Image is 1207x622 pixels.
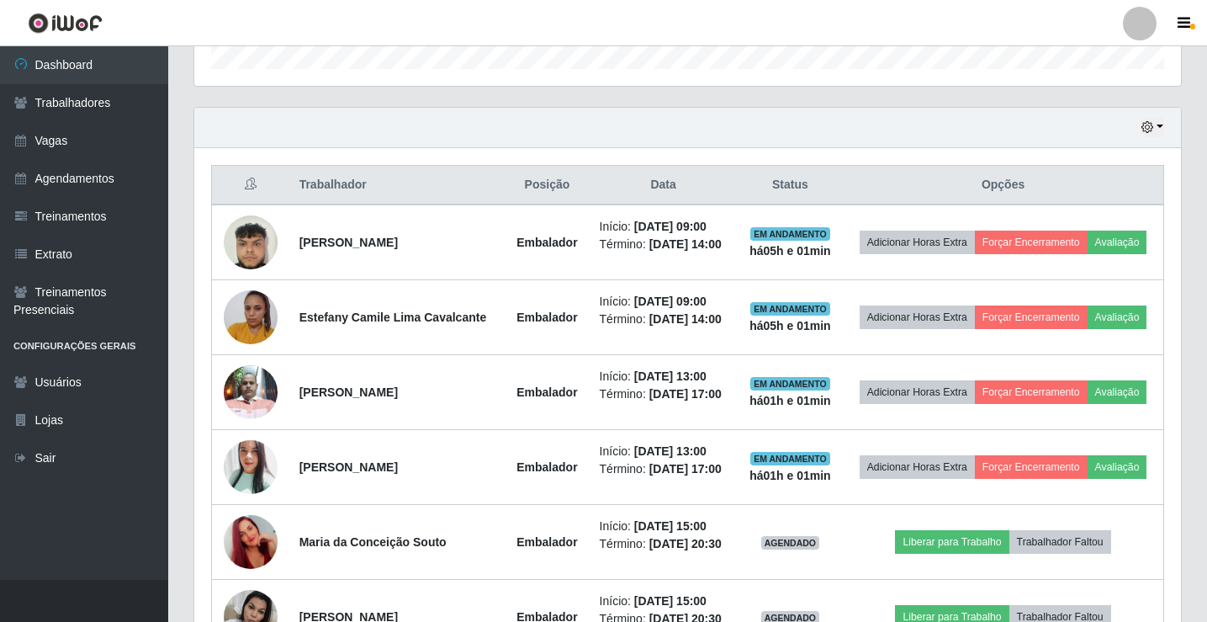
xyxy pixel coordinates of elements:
img: 1683555904965.jpeg [224,356,278,428]
img: 1746815738665.jpeg [224,494,278,590]
time: [DATE] 13:00 [634,444,707,458]
button: Adicionar Horas Extra [860,455,975,479]
li: Início: [600,293,728,311]
button: Trabalhador Faltou [1009,530,1111,554]
li: Término: [600,236,728,253]
strong: há 01 h e 01 min [749,394,831,407]
time: [DATE] 13:00 [634,369,707,383]
button: Forçar Encerramento [975,306,1088,329]
li: Término: [600,535,728,553]
span: EM ANDAMENTO [750,227,830,241]
span: AGENDADO [761,536,820,550]
button: Avaliação [1088,306,1147,329]
li: Início: [600,368,728,385]
span: EM ANDAMENTO [750,377,830,391]
li: Término: [600,385,728,403]
li: Início: [600,593,728,610]
button: Liberar para Trabalho [895,530,1008,554]
button: Adicionar Horas Extra [860,380,975,404]
strong: há 05 h e 01 min [749,244,831,258]
li: Término: [600,311,728,328]
strong: Embalador [516,535,577,549]
strong: Estefany Camile Lima Cavalcante [299,311,487,324]
time: [DATE] 20:30 [649,537,722,550]
th: Data [590,166,738,205]
time: [DATE] 14:00 [649,237,722,251]
strong: Embalador [516,311,577,324]
button: Avaliação [1088,380,1147,404]
strong: Embalador [516,460,577,474]
button: Adicionar Horas Extra [860,306,975,329]
strong: Embalador [516,385,577,399]
strong: [PERSON_NAME] [299,385,398,399]
li: Término: [600,460,728,478]
button: Forçar Encerramento [975,380,1088,404]
img: 1731039194690.jpeg [224,206,278,278]
strong: há 05 h e 01 min [749,319,831,332]
li: Início: [600,218,728,236]
button: Avaliação [1088,231,1147,254]
span: EM ANDAMENTO [750,302,830,316]
button: Forçar Encerramento [975,231,1088,254]
strong: Maria da Conceição Souto [299,535,447,549]
time: [DATE] 17:00 [649,462,722,476]
li: Início: [600,518,728,535]
button: Avaliação [1088,455,1147,479]
img: CoreUI Logo [28,13,103,34]
strong: [PERSON_NAME] [299,236,398,249]
strong: [PERSON_NAME] [299,460,398,474]
th: Trabalhador [289,166,506,205]
th: Opções [843,166,1163,205]
th: Status [738,166,843,205]
time: [DATE] 15:00 [634,594,707,608]
time: [DATE] 09:00 [634,220,707,233]
img: 1748729241814.jpeg [224,435,278,499]
time: [DATE] 15:00 [634,519,707,533]
time: [DATE] 14:00 [649,312,722,326]
strong: há 01 h e 01 min [749,469,831,482]
button: Forçar Encerramento [975,455,1088,479]
span: EM ANDAMENTO [750,452,830,465]
li: Início: [600,443,728,460]
button: Adicionar Horas Extra [860,231,975,254]
strong: Embalador [516,236,577,249]
time: [DATE] 09:00 [634,295,707,308]
img: 1746665435816.jpeg [224,281,278,353]
th: Posição [505,166,589,205]
time: [DATE] 17:00 [649,387,722,401]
